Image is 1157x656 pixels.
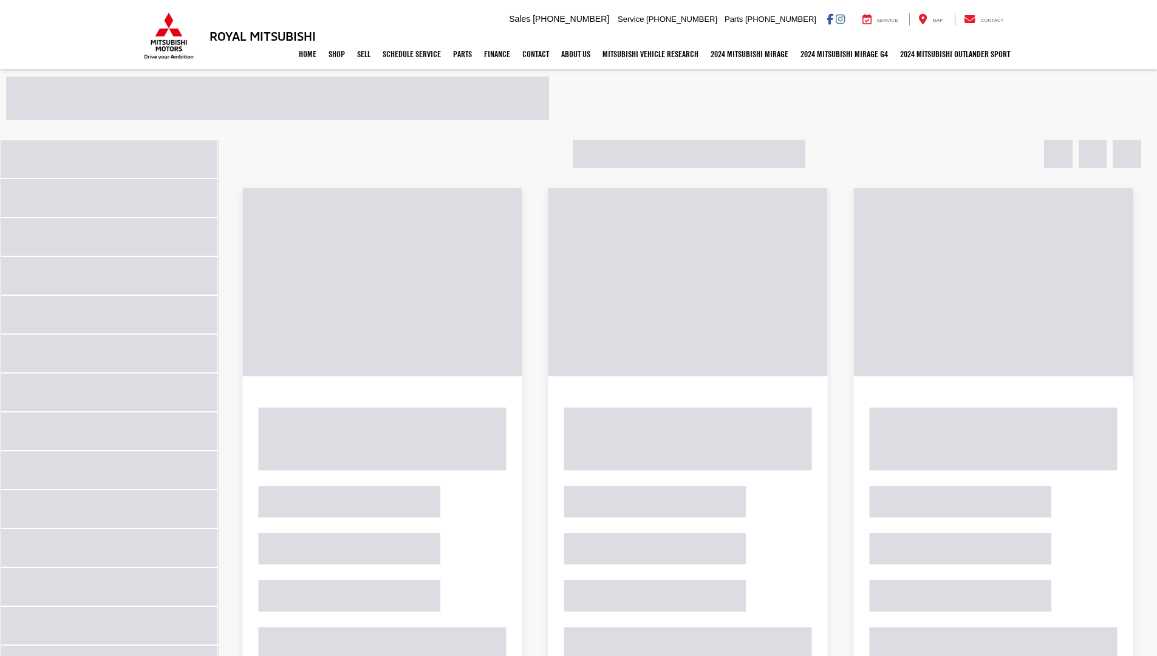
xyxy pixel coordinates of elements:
[980,18,1003,23] span: Contact
[516,39,555,69] a: Contact
[142,12,196,60] img: Mitsubishi
[509,14,530,24] span: Sales
[596,39,705,69] a: Mitsubishi Vehicle Research
[210,29,316,43] h3: Royal Mitsubishi
[745,15,816,24] span: [PHONE_NUMBER]
[836,14,845,24] a: Instagram: Click to visit our Instagram page
[377,39,447,69] a: Schedule Service: Opens in a new tab
[533,14,609,24] span: [PHONE_NUMBER]
[447,39,478,69] a: Parts: Opens in a new tab
[932,18,943,23] span: Map
[646,15,717,24] span: [PHONE_NUMBER]
[351,39,377,69] a: Sell
[955,13,1013,26] a: Contact
[293,39,323,69] a: Home
[478,39,516,69] a: Finance
[794,39,894,69] a: 2024 Mitsubishi Mirage G4
[827,14,833,24] a: Facebook: Click to visit our Facebook page
[894,39,1016,69] a: 2024 Mitsubishi Outlander SPORT
[725,15,743,24] span: Parts
[877,18,898,23] span: Service
[705,39,794,69] a: 2024 Mitsubishi Mirage
[323,39,351,69] a: Shop
[555,39,596,69] a: About Us
[853,13,907,26] a: Service
[618,15,644,24] span: Service
[909,13,952,26] a: Map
